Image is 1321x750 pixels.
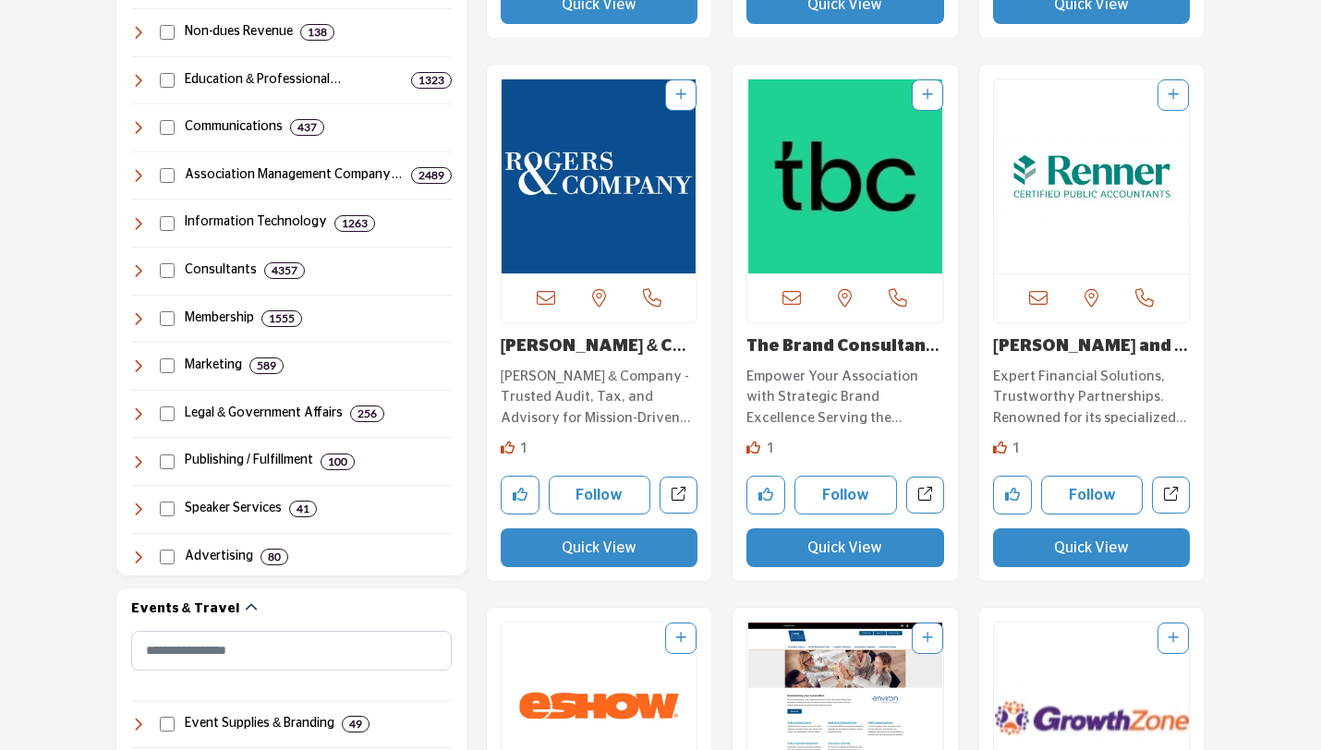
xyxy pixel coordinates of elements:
button: Quick View [501,528,698,567]
span: 1 [520,442,528,455]
input: Select Education & Professional Development checkbox [160,73,175,88]
div: 1555 Results For Membership [261,310,302,327]
b: 41 [297,502,309,515]
i: Like [746,441,760,454]
input: Search Category [131,631,452,671]
a: [PERSON_NAME] & Company PLL... [501,338,686,375]
h3: Renner and Company CPA PC [993,337,1191,357]
b: 1323 [418,74,444,87]
h4: Speaker Services: Expert speakers, coaching, and leadership development programs, along with spea... [185,500,282,518]
button: Follow [794,476,897,514]
div: 589 Results For Marketing [249,357,284,374]
a: Open Listing in new tab [994,79,1190,273]
b: 4357 [272,264,297,277]
div: 2489 Results For Association Management Company (AMC) [411,167,452,184]
b: 1555 [269,312,295,325]
a: Add To List [1168,632,1179,645]
input: Select Event Supplies & Branding checkbox [160,717,175,732]
b: 49 [349,718,362,731]
input: Select Association Management Company (AMC) checkbox [160,168,175,183]
p: Expert Financial Solutions, Trustworthy Partnerships. Renowned for its specialized services in th... [993,367,1191,429]
h4: Education & Professional Development: Training, certification, career development, and learning s... [185,71,404,90]
a: [PERSON_NAME] & Company - Trusted Audit, Tax, and Advisory for Mission-Driven Organizations At [P... [501,362,698,429]
button: Like company [746,476,785,514]
a: Add To List [922,89,933,102]
i: Like [993,441,1007,454]
h2: Events & Travel [131,600,239,619]
div: 138 Results For Non-dues Revenue [300,24,334,41]
b: 80 [268,550,281,563]
input: Select Legal & Government Affairs checkbox [160,406,175,421]
input: Select Publishing / Fulfillment checkbox [160,454,175,469]
a: Open rogers-company-pllc in new tab [660,477,697,514]
p: [PERSON_NAME] & Company - Trusted Audit, Tax, and Advisory for Mission-Driven Organizations At [P... [501,367,698,429]
a: Open the-brand-consultancy in new tab [906,477,944,514]
h4: Information Technology: Technology solutions, including software, cybersecurity, cloud computing,... [185,213,327,232]
h4: Marketing: Strategies and services for audience acquisition, branding, research, and digital and ... [185,357,242,375]
div: 100 Results For Publishing / Fulfillment [321,454,355,470]
div: 437 Results For Communications [290,119,324,136]
input: Select Communications checkbox [160,120,175,135]
div: 4357 Results For Consultants [264,262,305,279]
b: 256 [358,407,377,420]
h4: Consultants: Expert guidance across various areas, including technology, marketing, leadership, f... [185,261,257,280]
div: 256 Results For Legal & Government Affairs [350,405,384,422]
div: 1323 Results For Education & Professional Development [411,72,452,89]
a: Open Listing in new tab [502,79,697,273]
button: Quick View [746,528,944,567]
p: Empower Your Association with Strategic Brand Excellence Serving the Association industry, this e... [746,367,944,429]
a: Expert Financial Solutions, Trustworthy Partnerships. Renowned for its specialized services in th... [993,362,1191,429]
img: Renner and Company CPA PC [994,79,1190,273]
a: The Brand Consultanc... [746,338,939,375]
h4: Publishing / Fulfillment: Solutions for creating, distributing, and managing publications, direct... [185,452,313,470]
a: Add To List [675,89,686,102]
a: Add To List [922,632,933,645]
a: Add To List [1168,89,1179,102]
input: Select Consultants checkbox [160,263,175,278]
b: 2489 [418,169,444,182]
button: Like company [501,476,539,514]
b: 1263 [342,217,368,230]
div: 41 Results For Speaker Services [289,501,317,517]
input: Select Membership checkbox [160,311,175,326]
div: 1263 Results For Information Technology [334,215,375,232]
button: Follow [1041,476,1144,514]
i: Like [501,441,515,454]
h4: Association Management Company (AMC): Professional management, strategic guidance, and operationa... [185,166,404,185]
h4: Non-dues Revenue: Programs like affinity partnerships, sponsorships, and other revenue-generating... [185,23,293,42]
a: [PERSON_NAME] and Company C... [993,338,1188,375]
button: Quick View [993,528,1191,567]
b: 100 [328,455,347,468]
a: Add To List [675,632,686,645]
h4: Membership: Services and strategies for member engagement, retention, communication, and research... [185,309,254,328]
div: 49 Results For Event Supplies & Branding [342,716,370,732]
h3: The Brand Consultancy [746,337,944,357]
button: Follow [549,476,651,514]
a: Open renner-and-company-cpa-pc in new tab [1152,477,1190,514]
span: 1 [1012,442,1021,455]
h4: Advertising: Agencies, services, and promotional products that help organizations enhance brand v... [185,548,253,566]
input: Select Marketing checkbox [160,358,175,373]
img: Rogers & Company PLLC [502,79,697,273]
h4: Event Supplies & Branding: Customized event materials such as badges, branded merchandise, lanyar... [185,715,334,733]
input: Select Advertising checkbox [160,550,175,564]
input: Select Information Technology checkbox [160,216,175,231]
a: Empower Your Association with Strategic Brand Excellence Serving the Association industry, this e... [746,362,944,429]
img: The Brand Consultancy [747,79,943,273]
b: 437 [297,121,317,134]
b: 589 [257,359,276,372]
input: Select Speaker Services checkbox [160,502,175,516]
input: Select Non-dues Revenue checkbox [160,25,175,40]
a: Open Listing in new tab [747,79,943,273]
h3: Rogers & Company PLLC [501,337,698,357]
div: 80 Results For Advertising [261,549,288,565]
h4: Communications: Services for messaging, public relations, video production, webinars, and content... [185,118,283,137]
button: Like company [993,476,1032,514]
b: 138 [308,26,327,39]
h4: Legal & Government Affairs: Legal services, advocacy, lobbying, and government relations to suppo... [185,405,343,423]
span: 1 [767,442,775,455]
